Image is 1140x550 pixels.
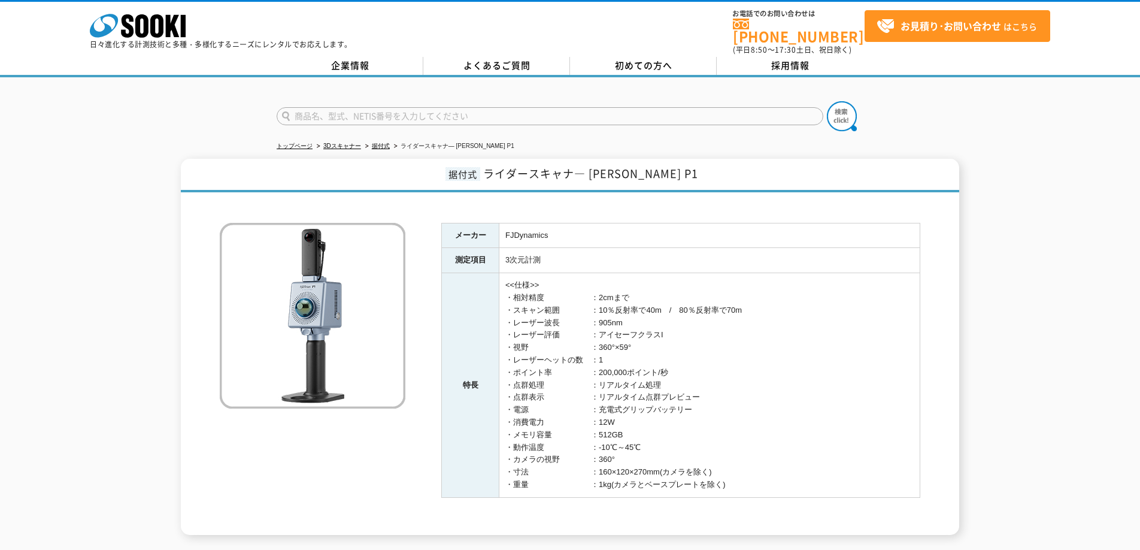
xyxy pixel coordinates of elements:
a: 据付式 [372,143,390,149]
a: 企業情報 [277,57,423,75]
th: メーカー [442,223,499,248]
td: FJDynamics [499,223,920,248]
strong: お見積り･お問い合わせ [901,19,1001,33]
span: はこちら [877,17,1037,35]
span: (平日 ～ 土日、祝日除く) [733,44,851,55]
span: お電話でのお問い合わせは [733,10,865,17]
a: 採用情報 [717,57,863,75]
th: 特長 [442,273,499,498]
a: よくあるご質問 [423,57,570,75]
a: [PHONE_NUMBER] [733,19,865,43]
li: ライダースキャナ― [PERSON_NAME] P1 [392,140,514,153]
a: 3Dスキャナー [323,143,361,149]
span: ライダースキャナ― [PERSON_NAME] P1 [483,165,698,182]
a: トップページ [277,143,313,149]
span: 17:30 [775,44,796,55]
td: <<仕様>> ・相対精度 ：2cmまで ・スキャン範囲 ：10％反射率で40m / 80％反射率で70m ・レーザー波長 ：905nm ・レーザー評価 ：アイセーフクラスI ・視野 ：360°×... [499,273,920,498]
span: 初めての方へ [615,59,672,72]
span: 8:50 [751,44,768,55]
a: 初めての方へ [570,57,717,75]
input: 商品名、型式、NETIS番号を入力してください [277,107,823,125]
img: btn_search.png [827,101,857,131]
a: お見積り･お問い合わせはこちら [865,10,1050,42]
p: 日々進化する計測技術と多種・多様化するニーズにレンタルでお応えします。 [90,41,352,48]
img: ライダースキャナ― FJD Trion P1 [220,223,405,409]
span: 据付式 [445,167,480,181]
th: 測定項目 [442,248,499,273]
td: 3次元計測 [499,248,920,273]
